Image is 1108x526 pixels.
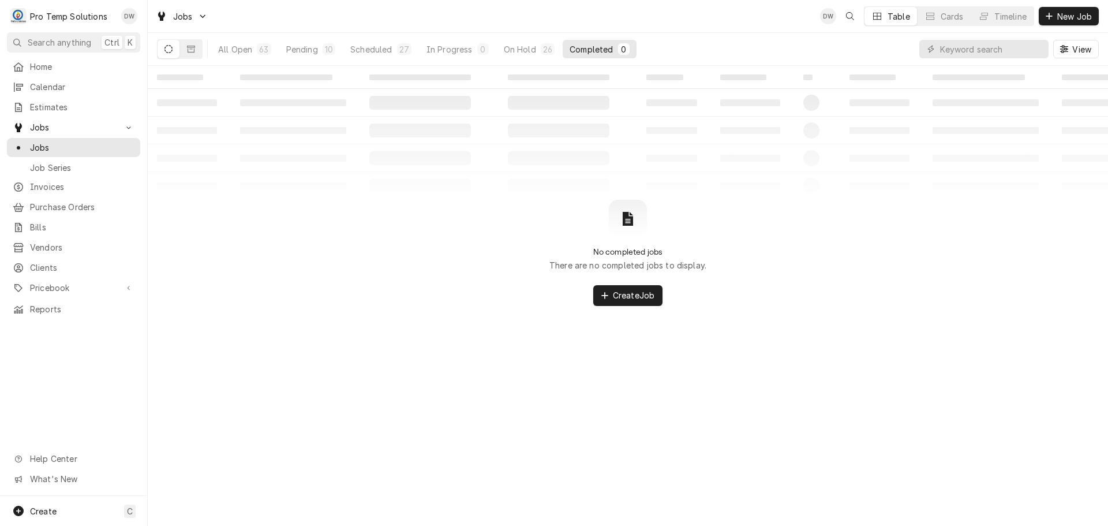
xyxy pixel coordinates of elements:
[480,43,486,55] div: 0
[157,74,203,80] span: ‌
[7,177,140,196] a: Invoices
[30,221,134,233] span: Bills
[593,285,662,306] button: CreateJob
[7,449,140,468] a: Go to Help Center
[7,138,140,157] a: Jobs
[350,43,392,55] div: Scheduled
[30,81,134,93] span: Calendar
[7,158,140,177] a: Job Series
[7,469,140,488] a: Go to What's New
[888,10,910,23] div: Table
[1053,40,1099,58] button: View
[240,74,332,80] span: ‌
[30,162,134,174] span: Job Series
[128,36,133,49] span: K
[173,10,193,23] span: Jobs
[30,121,117,133] span: Jobs
[7,278,140,297] a: Go to Pricebook
[7,197,140,217] a: Purchase Orders
[259,43,268,55] div: 63
[148,66,1108,200] table: Completed Jobs List Loading
[121,8,137,24] div: DW
[7,98,140,117] a: Estimates
[30,262,134,274] span: Clients
[504,43,536,55] div: On Hold
[30,101,134,113] span: Estimates
[620,43,627,55] div: 0
[30,506,57,516] span: Create
[30,201,134,213] span: Purchase Orders
[549,259,706,271] p: There are no completed jobs to display.
[7,300,140,319] a: Reports
[543,43,552,55] div: 26
[1070,43,1094,55] span: View
[10,8,27,24] div: P
[820,8,836,24] div: DW
[218,43,252,55] div: All Open
[7,77,140,96] a: Calendar
[7,218,140,237] a: Bills
[941,10,964,23] div: Cards
[30,241,134,253] span: Vendors
[593,247,663,257] h2: No completed jobs
[1055,10,1094,23] span: New Job
[820,8,836,24] div: Dana Williams's Avatar
[426,43,473,55] div: In Progress
[30,282,117,294] span: Pricebook
[7,118,140,137] a: Go to Jobs
[151,7,212,26] a: Go to Jobs
[611,289,657,301] span: Create Job
[30,10,107,23] div: Pro Temp Solutions
[7,238,140,257] a: Vendors
[7,258,140,277] a: Clients
[646,74,683,80] span: ‌
[803,74,813,80] span: ‌
[720,74,766,80] span: ‌
[369,74,471,80] span: ‌
[940,40,1043,58] input: Keyword search
[127,505,133,517] span: C
[104,36,119,49] span: Ctrl
[994,10,1027,23] div: Timeline
[286,43,318,55] div: Pending
[841,7,859,25] button: Open search
[399,43,409,55] div: 27
[849,74,896,80] span: ‌
[28,36,91,49] span: Search anything
[30,453,133,465] span: Help Center
[508,74,609,80] span: ‌
[325,43,333,55] div: 10
[121,8,137,24] div: Dana Williams's Avatar
[30,141,134,154] span: Jobs
[933,74,1025,80] span: ‌
[10,8,27,24] div: Pro Temp Solutions's Avatar
[30,61,134,73] span: Home
[30,303,134,315] span: Reports
[1039,7,1099,25] button: New Job
[7,57,140,76] a: Home
[7,32,140,53] button: Search anythingCtrlK
[30,181,134,193] span: Invoices
[30,473,133,485] span: What's New
[570,43,613,55] div: Completed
